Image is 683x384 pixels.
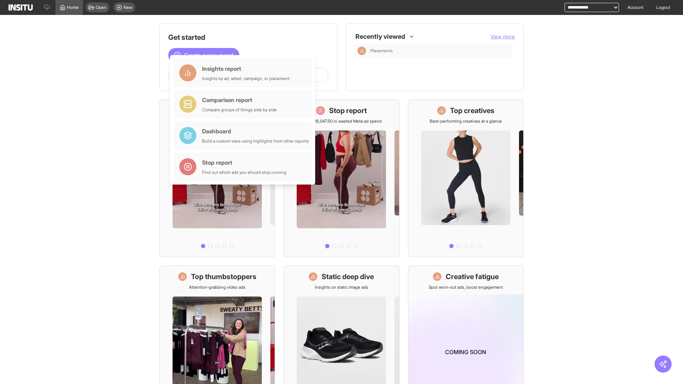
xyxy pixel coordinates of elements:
p: Insights on static image ads [315,284,368,290]
div: Dashboard [202,127,309,135]
h1: Top thumbstoppers [191,272,256,282]
button: View more [491,33,515,40]
div: Compare groups of things side by side [202,107,277,113]
span: Open [96,5,106,10]
p: Save £26,047.50 in wasted Meta ad spend [301,118,382,124]
div: Insights by ad, adset, campaign, or placement [202,76,290,81]
h1: Static deep dive [322,272,374,282]
span: View more [491,33,515,39]
span: Home [67,5,79,10]
img: Logo [9,4,33,11]
div: Insights report [202,64,290,73]
div: Stop report [202,158,286,167]
span: Create a new report [184,51,234,59]
a: What's live nowSee all active ads instantly [159,100,275,257]
div: Find out which ads you should stop running [202,170,286,175]
a: Top creativesBest-performing creatives at a glance [408,100,524,257]
h1: Stop report [329,106,367,116]
button: Create a new report [168,48,239,62]
div: Build a custom view using highlights from other reports [202,138,309,144]
div: Comparison report [202,96,277,104]
h1: Top creatives [450,106,494,116]
span: Placements [370,48,509,54]
p: Best-performing creatives at a glance [430,118,502,124]
div: Insights [358,47,366,55]
a: Stop reportSave £26,047.50 in wasted Meta ad spend [284,100,399,257]
h1: Get started [168,32,328,42]
span: Placements [370,48,393,54]
span: New [123,5,132,10]
p: Attention-grabbing video ads [189,284,245,290]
